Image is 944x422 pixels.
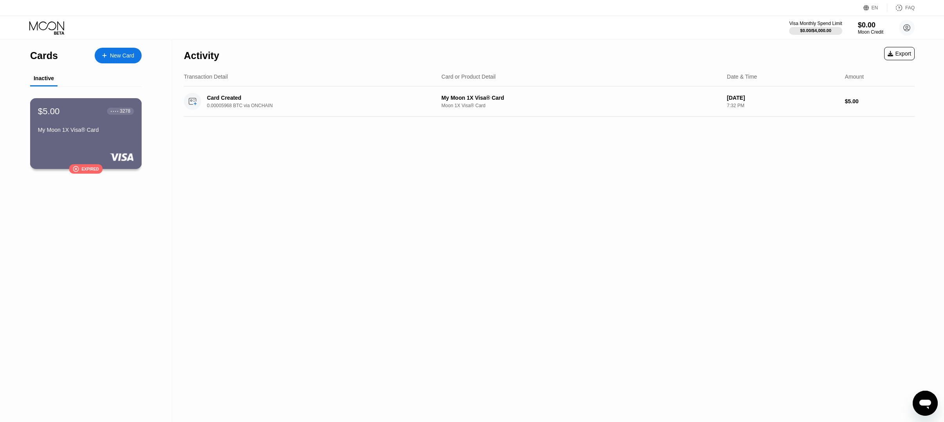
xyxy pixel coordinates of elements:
div: Export [888,50,911,57]
div: $5.00● ● ● ●3278My Moon 1X Visa® CardExpired [31,99,141,169]
div: [DATE] [727,95,838,101]
div: Card or Product Detail [441,74,496,80]
iframe: Button to launch messaging window [913,391,938,416]
div: Visa Monthly Spend Limit$0.00/$4,000.00 [789,21,842,35]
div: Cards [30,50,58,61]
div: $5.00 [38,106,60,116]
div: 3278 [120,108,130,114]
div: EN [872,5,878,11]
div: Moon 1X Visa® Card [441,103,721,108]
div: My Moon 1X Visa® Card [38,127,134,133]
div: Transaction Detail [184,74,228,80]
div: ● ● ● ● [111,110,119,112]
div: Moon Credit [858,29,883,35]
div: Inactive [34,75,54,81]
div: FAQ [887,4,915,12]
div: Date & Time [727,74,757,80]
div: My Moon 1X Visa® Card [441,95,721,101]
div: EN [863,4,887,12]
div: $0.00Moon Credit [858,21,883,35]
div: FAQ [905,5,915,11]
div: Activity [184,50,219,61]
div: Export [884,47,915,60]
div:  [73,165,79,172]
div: New Card [95,48,142,63]
div: $0.00 / $4,000.00 [800,28,831,33]
div: Amount [845,74,864,80]
div: Card Created0.00005968 BTC via ONCHAINMy Moon 1X Visa® CardMoon 1X Visa® Card[DATE]7:32 PM$5.00 [184,86,915,117]
div: Card Created [207,95,417,101]
div: 7:32 PM [727,103,838,108]
div: $0.00 [858,21,883,29]
div: Expired [81,167,99,171]
div: $5.00 [845,98,915,104]
div: Visa Monthly Spend Limit [789,21,842,26]
div: 0.00005968 BTC via ONCHAIN [207,103,433,108]
div: New Card [110,52,134,59]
